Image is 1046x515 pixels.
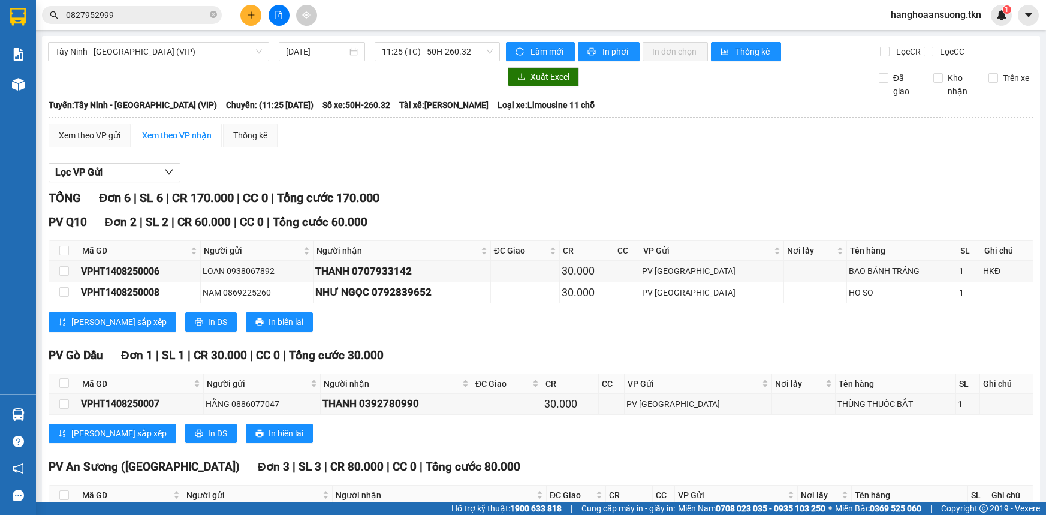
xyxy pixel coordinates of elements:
span: | [571,502,572,515]
div: 1 [959,286,979,299]
span: hanghoaansuong.tkn [881,7,991,22]
div: BAO BÁNH TRÁNG [849,264,955,278]
span: Thống kê [735,45,771,58]
th: Tên hàng [852,486,968,505]
div: VPHT1408250007 [81,396,201,411]
span: In DS [208,427,227,440]
th: CR [560,241,614,261]
span: Người nhận [336,489,534,502]
span: | [188,348,191,362]
span: | [237,191,240,205]
div: 30.000 [562,263,612,279]
span: | [271,191,274,205]
span: close-circle [210,10,217,21]
span: [PERSON_NAME] sắp xếp [71,315,167,329]
span: Loại xe: Limousine 11 chỗ [498,98,595,112]
span: sort-ascending [58,318,67,327]
button: bar-chartThống kê [711,42,781,61]
th: CC [599,374,625,394]
th: Ghi chú [981,241,1033,261]
span: SL 2 [146,215,168,229]
span: In DS [208,315,227,329]
span: Lọc CC [935,45,966,58]
th: CR [542,374,598,394]
span: Đơn 3 [258,460,290,474]
span: printer [255,318,264,327]
span: Xuất Excel [530,70,569,83]
button: file-add [269,5,290,26]
div: HO SO [849,286,955,299]
span: [PERSON_NAME] sắp xếp [71,427,167,440]
div: HKĐ [983,264,1031,278]
span: Tài xế: [PERSON_NAME] [399,98,489,112]
span: | [171,215,174,229]
div: Thống kê [233,129,267,142]
span: download [517,73,526,82]
span: sort-ascending [58,429,67,439]
span: | [250,348,253,362]
span: Miền Bắc [835,502,921,515]
span: Đã giao [888,71,924,98]
span: | [234,215,237,229]
span: ⚪️ [828,506,832,511]
span: Người gửi [186,489,320,502]
th: SL [956,374,981,394]
span: | [156,348,159,362]
img: icon-new-feature [996,10,1007,20]
span: | [283,348,286,362]
div: PV [GEOGRAPHIC_DATA] [642,286,782,299]
button: caret-down [1018,5,1039,26]
th: CC [653,486,675,505]
div: PV [GEOGRAPHIC_DATA] [626,397,769,411]
td: PV Hòa Thành [640,261,784,282]
span: Tổng cước 60.000 [273,215,367,229]
span: CR 170.000 [172,191,234,205]
strong: 1900 633 818 [510,504,562,513]
td: PV Hòa Thành [625,394,771,415]
span: In biên lai [269,315,303,329]
div: LOAN 0938067892 [203,264,311,278]
span: In phơi [602,45,630,58]
button: printerIn DS [185,424,237,443]
span: 1 [1005,5,1009,14]
span: Đơn 6 [99,191,131,205]
span: In biên lai [269,427,303,440]
span: file-add [275,11,283,19]
span: search [50,11,58,19]
th: SL [957,241,981,261]
span: TỔNG [49,191,81,205]
span: Đơn 2 [105,215,137,229]
span: | [930,502,932,515]
button: printerIn biên lai [246,312,313,332]
div: PV [GEOGRAPHIC_DATA] [642,264,782,278]
span: Đơn 1 [121,348,153,362]
span: Lọc CR [891,45,923,58]
button: printerIn phơi [578,42,640,61]
span: plus [247,11,255,19]
span: PV Gò Dầu [49,348,103,362]
td: VPHT1408250006 [79,261,201,282]
span: | [166,191,169,205]
div: 30.000 [544,396,596,412]
input: Tìm tên, số ĐT hoặc mã đơn [66,8,207,22]
span: Làm mới [530,45,565,58]
button: printerIn DS [185,312,237,332]
span: Nơi lấy [801,489,839,502]
span: Người gửi [204,244,300,257]
th: Ghi chú [980,374,1033,394]
span: sync [516,47,526,57]
button: plus [240,5,261,26]
span: ĐC Giao [475,377,530,390]
td: PV Hòa Thành [640,282,784,303]
span: PV Q10 [49,215,87,229]
span: Số xe: 50H-260.32 [322,98,390,112]
div: Xem theo VP nhận [142,129,212,142]
span: close-circle [210,11,217,18]
span: caret-down [1023,10,1034,20]
span: Tây Ninh - Sài Gòn (VIP) [55,43,262,61]
span: Nơi lấy [787,244,834,257]
td: VPHT1408250007 [79,394,204,415]
span: Mã GD [82,377,191,390]
th: Tên hàng [847,241,957,261]
th: Tên hàng [836,374,955,394]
